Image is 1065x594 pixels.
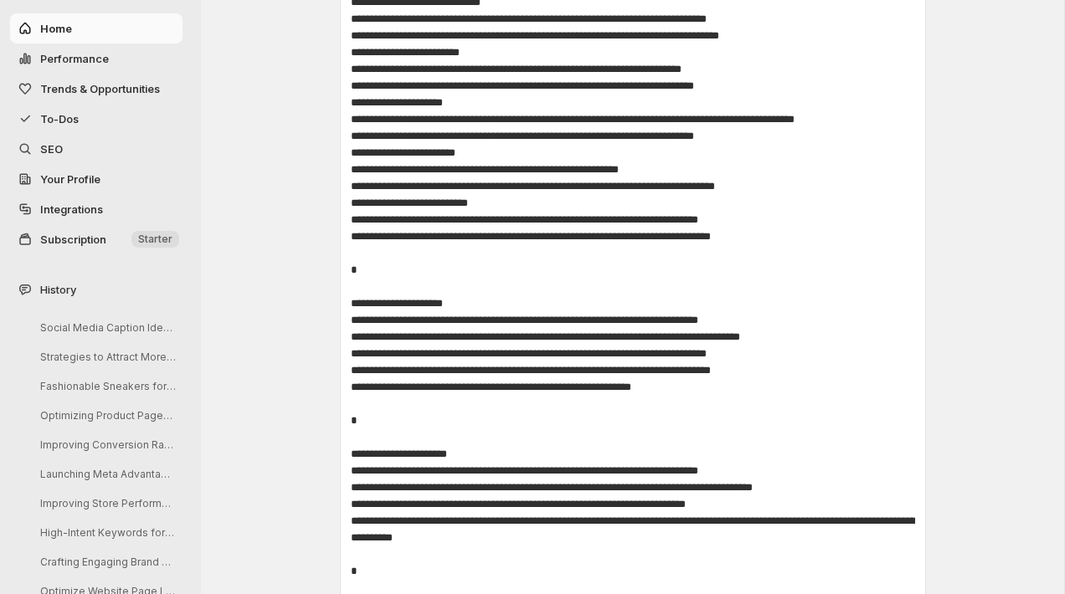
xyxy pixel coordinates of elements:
span: Trends & Opportunities [40,82,160,95]
a: Your Profile [10,164,183,194]
button: Optimizing Product Pages for Conversion [27,402,186,428]
button: Trends & Opportunities [10,74,183,104]
a: SEO [10,134,183,164]
span: Subscription [40,233,106,246]
span: Starter [138,233,172,246]
span: To-Dos [40,112,79,125]
span: Integrations [40,202,103,216]
span: Home [40,22,72,35]
a: Integrations [10,194,183,224]
button: Improving Conversion Rates for Growth [27,432,186,458]
button: Home [10,13,183,44]
button: Launching Meta Advantage+ Campaign for Collections [27,461,186,487]
button: Improving Store Performance Insights [27,490,186,516]
button: High-Intent Keywords for 'The Wave' Collection [27,520,186,545]
span: Performance [40,52,109,65]
button: Social Media Caption Ideas Generation [27,315,186,341]
span: SEO [40,142,63,156]
button: Crafting Engaging Brand Story Posts [27,549,186,575]
button: To-Dos [10,104,183,134]
button: Strategies to Attract More Customers [27,344,186,370]
button: Performance [10,44,183,74]
button: Fashionable Sneakers for Men in 30s [27,373,186,399]
span: History [40,281,76,298]
span: Your Profile [40,172,100,186]
button: Subscription [10,224,183,254]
